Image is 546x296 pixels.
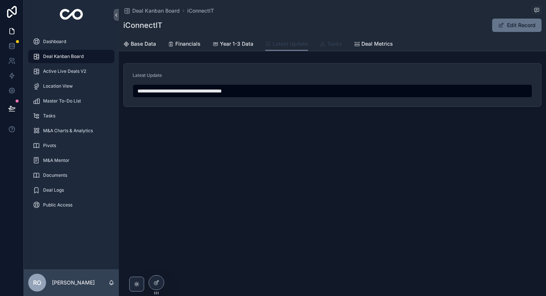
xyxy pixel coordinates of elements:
[131,40,156,48] span: Base Data
[28,65,114,78] a: Active Live Deals V2
[133,72,162,78] span: Latest Update
[43,157,69,163] span: M&A Mentor
[24,30,119,221] div: scrollable content
[320,37,342,52] a: Tasks
[43,187,64,193] span: Deal Logs
[123,37,156,52] a: Base Data
[43,172,67,178] span: Documents
[28,50,114,63] a: Deal Kanban Board
[187,7,214,14] a: iConnectIT
[123,7,180,14] a: Deal Kanban Board
[265,37,308,51] a: Latest Update
[28,35,114,48] a: Dashboard
[43,113,55,119] span: Tasks
[28,139,114,152] a: Pivots
[273,40,308,48] span: Latest Update
[123,20,162,30] h1: iConnectIT
[28,109,114,123] a: Tasks
[132,7,180,14] span: Deal Kanban Board
[175,40,201,48] span: Financials
[327,40,342,48] span: Tasks
[28,183,114,197] a: Deal Logs
[220,40,253,48] span: Year 1-3 Data
[43,202,72,208] span: Public Access
[28,154,114,167] a: M&A Mentor
[52,279,95,286] p: [PERSON_NAME]
[168,37,201,52] a: Financials
[43,83,73,89] span: Location View
[361,40,393,48] span: Deal Metrics
[33,278,41,287] span: RO
[43,128,93,134] span: M&A Charts & Analytics
[28,169,114,182] a: Documents
[28,94,114,108] a: Master To-Do List
[212,37,253,52] a: Year 1-3 Data
[43,53,84,59] span: Deal Kanban Board
[28,124,114,137] a: M&A Charts & Analytics
[43,143,56,149] span: Pivots
[60,9,83,21] img: App logo
[43,68,86,74] span: Active Live Deals V2
[354,37,393,52] a: Deal Metrics
[43,39,66,45] span: Dashboard
[492,19,542,32] button: Edit Record
[43,98,81,104] span: Master To-Do List
[28,198,114,212] a: Public Access
[28,79,114,93] a: Location View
